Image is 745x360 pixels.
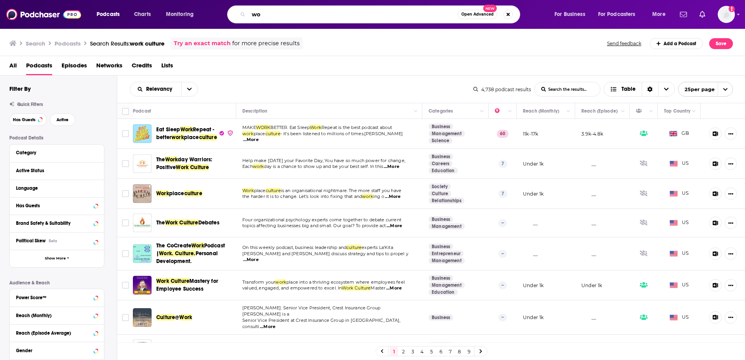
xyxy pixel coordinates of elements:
div: Sort Direction [642,82,658,96]
span: For Business [554,9,585,20]
span: [PERSON_NAME] and [PERSON_NAME] discuss strategy and tips to propel y [242,251,408,256]
span: place [184,134,199,141]
a: Show notifications dropdown [677,8,690,21]
button: Show More Button [725,279,737,291]
a: Relationships [429,198,464,204]
p: 60 [497,130,508,138]
a: 5 [427,347,435,356]
span: ...More [243,257,259,263]
span: Work Culture [176,164,209,171]
a: Culture@Work [156,314,192,321]
span: Relevancy [146,86,175,92]
span: for more precise results [232,39,300,48]
a: The Workday Warriors: Positive Work Culture [133,154,152,173]
a: Education [429,168,458,174]
a: Management [429,131,465,137]
p: __ [581,220,596,226]
div: Brand Safety & Suitability [16,221,91,226]
span: Repeat is the best podcast about [321,125,392,130]
span: Culture [156,314,175,321]
span: Work [156,190,169,197]
span: Senior Vice President at Crest Insurance Group in [GEOGRAPHIC_DATA], consulti [242,318,401,329]
button: Show More Button [725,247,737,260]
button: Show More Button [725,217,737,229]
span: US [670,160,689,168]
button: Political SkewBeta [16,236,98,245]
input: Search podcasts, credits, & more... [249,8,458,21]
div: Has Guests [16,203,91,208]
button: Reach (Episode Average) [16,328,98,337]
p: __ [581,251,596,257]
div: Description [242,106,267,116]
div: Categories [429,106,453,116]
span: Toggle select row [122,160,129,167]
a: 2 [399,347,407,356]
span: is an organisational nightmare. The more staff you have [281,188,401,193]
span: Four organizational psychology experts come together to debate current [242,217,401,222]
button: Gender [16,345,98,355]
span: Charts [134,9,151,20]
span: Work [179,314,192,321]
a: Eat SleepWorkRepeat - betterworkplaceculture [156,126,233,141]
img: Culture @ Work [133,308,152,327]
img: The Work Culture Debates [133,214,152,232]
div: Has Guests [636,106,647,116]
span: day Warriors: Positive [156,156,212,171]
h2: Choose List sort [130,82,198,97]
p: Under 1k [581,282,602,289]
a: 9 [465,347,473,356]
a: Networks [96,59,122,75]
span: Each [242,164,253,169]
button: Power Score™ [16,292,98,302]
h2: Filter By [9,85,31,92]
span: place [254,188,266,193]
button: Show More Button [725,311,737,324]
button: Column Actions [411,107,420,116]
button: Show More Button [725,187,737,200]
span: US [670,219,689,227]
p: -- [498,314,507,321]
h2: Choose View [604,82,675,97]
a: Workplaceculture [156,190,202,198]
a: 7 [446,347,454,356]
span: Quick Filters [17,102,43,107]
p: __ [581,314,596,321]
span: ...More [260,324,275,330]
button: Column Actions [505,107,515,116]
div: Reach (Monthly) [523,106,559,116]
img: Eat Sleep Work Repeat - better workplace culture [133,124,152,143]
span: Work [191,242,204,249]
span: Has Guests [13,118,35,122]
a: Business [429,314,453,321]
span: Show More [45,256,66,261]
span: Credits [132,59,152,75]
img: The CoCreate Work Podcast | Work. Culture. Personal Development. [133,244,152,263]
span: ...More [386,285,402,291]
p: __ [523,251,538,257]
button: Category [16,148,98,157]
span: The [156,156,165,163]
button: Language [16,183,98,193]
span: culture [266,188,281,193]
div: Reach (Episode) [581,106,618,116]
p: __ [523,220,538,226]
span: Logged in as WE_Broadcast [718,6,735,23]
img: Work Culture Mastery for Employee Success [133,276,152,295]
button: open menu [130,86,181,92]
span: Debates [198,219,219,226]
a: Lists [161,59,173,75]
span: GB [669,130,689,138]
button: Column Actions [618,107,628,116]
span: WORK [256,125,271,130]
img: The Work Besties Culture Podcast [133,339,152,358]
p: __ [581,161,596,167]
span: topics affecting businesses big and small. Our goal? To provide act [242,223,386,228]
button: Column Actions [646,107,656,116]
span: Toggle select row [122,130,129,137]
